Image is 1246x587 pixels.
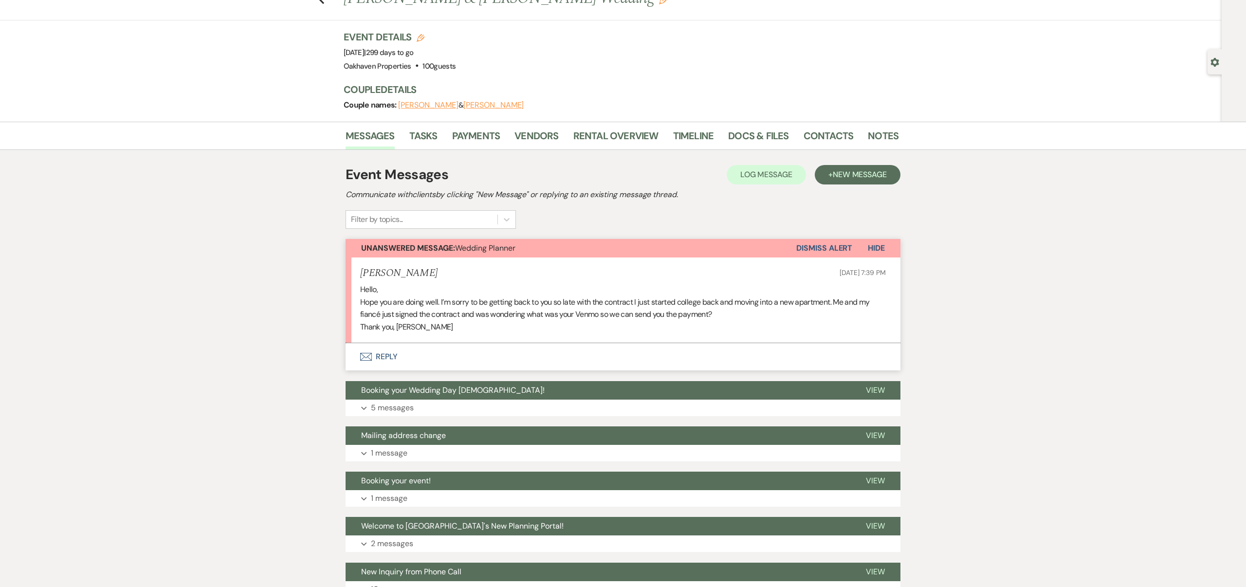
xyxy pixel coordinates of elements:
[850,472,900,490] button: View
[804,128,854,149] a: Contacts
[815,165,900,184] button: +New Message
[452,128,500,149] a: Payments
[850,563,900,581] button: View
[346,535,900,552] button: 2 messages
[728,128,788,149] a: Docs & Files
[351,214,403,225] div: Filter by topics...
[514,128,558,149] a: Vendors
[360,321,886,333] p: Thank you, [PERSON_NAME]
[850,517,900,535] button: View
[346,490,900,507] button: 1 message
[673,128,714,149] a: Timeline
[866,476,885,486] span: View
[346,165,448,185] h1: Event Messages
[573,128,659,149] a: Rental Overview
[868,243,885,253] span: Hide
[866,521,885,531] span: View
[463,101,524,109] button: [PERSON_NAME]
[398,101,458,109] button: [PERSON_NAME]
[360,267,438,279] h5: [PERSON_NAME]
[346,239,796,257] button: Unanswered Message:Wedding Planner
[409,128,438,149] a: Tasks
[346,189,900,201] h2: Communicate with clients by clicking "New Message" or replying to an existing message thread.
[866,567,885,577] span: View
[346,381,850,400] button: Booking your Wedding Day [DEMOGRAPHIC_DATA]!
[346,563,850,581] button: New Inquiry from Phone Call
[361,476,431,486] span: Booking your event!
[866,385,885,395] span: View
[361,567,461,577] span: New Inquiry from Phone Call
[344,30,456,44] h3: Event Details
[796,239,852,257] button: Dismiss Alert
[371,447,407,459] p: 1 message
[740,169,792,180] span: Log Message
[361,243,515,253] span: Wedding Planner
[866,430,885,440] span: View
[361,243,455,253] strong: Unanswered Message:
[344,61,411,71] span: Oakhaven Properties
[360,296,886,321] p: Hope you are doing well. I’m sorry to be getting back to you so late with the contract I just sta...
[850,381,900,400] button: View
[850,426,900,445] button: View
[371,537,413,550] p: 2 messages
[344,83,889,96] h3: Couple Details
[371,492,407,505] p: 1 message
[361,385,545,395] span: Booking your Wedding Day [DEMOGRAPHIC_DATA]!
[1210,57,1219,66] button: Open lead details
[364,48,413,57] span: |
[852,239,900,257] button: Hide
[727,165,806,184] button: Log Message
[346,343,900,370] button: Reply
[344,48,414,57] span: [DATE]
[840,268,886,277] span: [DATE] 7:39 PM
[360,283,886,296] p: Hello,
[361,430,446,440] span: Mailing address change
[346,472,850,490] button: Booking your event!
[361,521,564,531] span: Welcome to [GEOGRAPHIC_DATA]'s New Planning Portal!
[346,128,395,149] a: Messages
[366,48,414,57] span: 299 days to go
[346,426,850,445] button: Mailing address change
[346,445,900,461] button: 1 message
[346,400,900,416] button: 5 messages
[833,169,887,180] span: New Message
[422,61,456,71] span: 100 guests
[868,128,898,149] a: Notes
[344,100,398,110] span: Couple names:
[398,100,524,110] span: &
[371,402,414,414] p: 5 messages
[346,517,850,535] button: Welcome to [GEOGRAPHIC_DATA]'s New Planning Portal!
